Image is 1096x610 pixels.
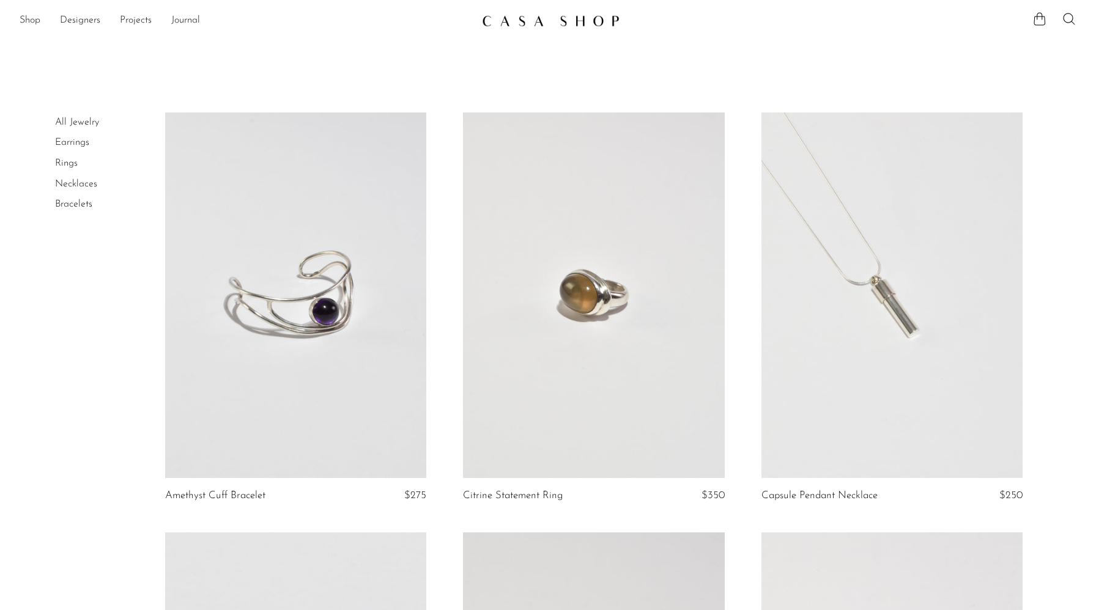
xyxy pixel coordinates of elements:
[60,13,100,29] a: Designers
[20,10,472,31] nav: Desktop navigation
[171,13,200,29] a: Journal
[20,13,40,29] a: Shop
[20,10,472,31] ul: NEW HEADER MENU
[999,490,1023,501] span: $250
[55,179,97,189] a: Necklaces
[463,490,563,501] a: Citrine Statement Ring
[120,13,152,29] a: Projects
[55,158,78,168] a: Rings
[702,490,725,501] span: $350
[55,138,89,147] a: Earrings
[165,490,265,501] a: Amethyst Cuff Bracelet
[55,199,92,209] a: Bracelets
[55,117,99,127] a: All Jewelry
[404,490,426,501] span: $275
[761,490,878,501] a: Capsule Pendant Necklace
